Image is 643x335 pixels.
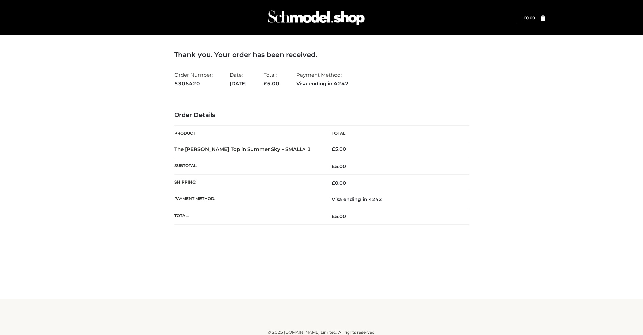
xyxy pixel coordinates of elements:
[174,126,322,141] th: Product
[523,15,526,20] span: £
[332,180,346,186] bdi: 0.00
[296,79,349,88] strong: Visa ending in 4242
[332,213,346,219] span: 5.00
[523,15,535,20] a: £0.00
[523,15,535,20] bdi: 0.00
[296,69,349,89] li: Payment Method:
[174,191,322,208] th: Payment method:
[174,208,322,224] th: Total:
[332,180,335,186] span: £
[230,69,247,89] li: Date:
[266,4,367,31] img: Schmodel Admin 964
[332,163,346,169] span: 5.00
[174,69,213,89] li: Order Number:
[174,158,322,174] th: Subtotal:
[264,80,267,87] span: £
[230,79,247,88] strong: [DATE]
[174,51,469,59] h3: Thank you. Your order has been received.
[332,146,335,152] span: £
[332,163,335,169] span: £
[322,126,469,141] th: Total
[332,213,335,219] span: £
[174,146,311,152] strong: The [PERSON_NAME] Top in Summer Sky - SMALL
[174,112,469,119] h3: Order Details
[322,191,469,208] td: Visa ending in 4242
[303,146,311,152] strong: × 1
[264,69,279,89] li: Total:
[174,79,213,88] strong: 5306420
[332,146,346,152] bdi: 5.00
[174,175,322,191] th: Shipping:
[264,80,279,87] span: 5.00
